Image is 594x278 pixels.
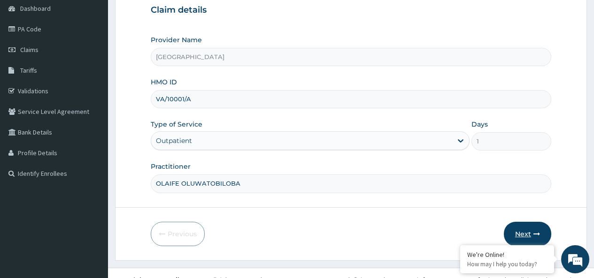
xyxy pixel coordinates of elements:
span: Claims [20,45,39,54]
div: Chat with us now [49,53,158,65]
label: Practitioner [151,162,191,171]
label: Provider Name [151,35,202,45]
textarea: Type your message and hit 'Enter' [5,181,179,214]
div: Minimize live chat window [154,5,177,27]
div: Outpatient [156,136,192,145]
input: Enter Name [151,174,551,193]
label: Days [471,120,488,129]
img: d_794563401_company_1708531726252_794563401 [17,47,38,70]
span: We're online! [54,81,130,175]
span: Dashboard [20,4,51,13]
button: Next [504,222,551,246]
button: Previous [151,222,205,246]
div: We're Online! [467,250,547,259]
label: HMO ID [151,77,177,87]
h3: Claim details [151,5,551,15]
input: Enter HMO ID [151,90,551,108]
p: How may I help you today? [467,260,547,268]
label: Type of Service [151,120,202,129]
span: Tariffs [20,66,37,75]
